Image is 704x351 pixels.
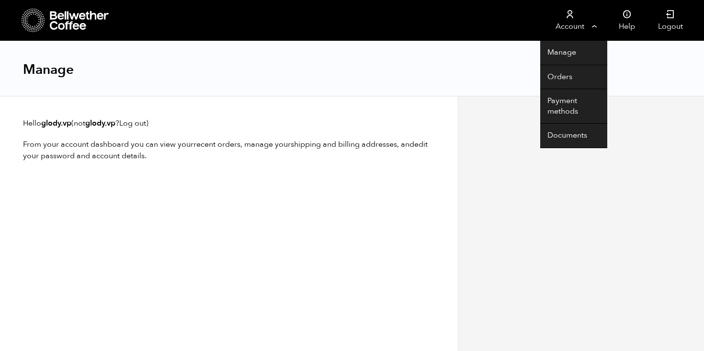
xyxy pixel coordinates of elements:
a: Log out [119,118,146,129]
p: Hello (not ? ) [23,117,435,129]
strong: glody.vp [85,118,115,129]
h1: Manage [23,61,74,78]
a: Orders [540,65,607,90]
strong: glody.vp [41,118,71,129]
a: Manage [540,41,607,65]
a: Payment methods [540,89,607,124]
a: shipping and billing addresses [291,139,397,150]
p: From your account dashboard you can view your , manage your , and . [23,139,435,162]
a: recent orders [193,139,240,150]
a: Documents [540,124,607,148]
